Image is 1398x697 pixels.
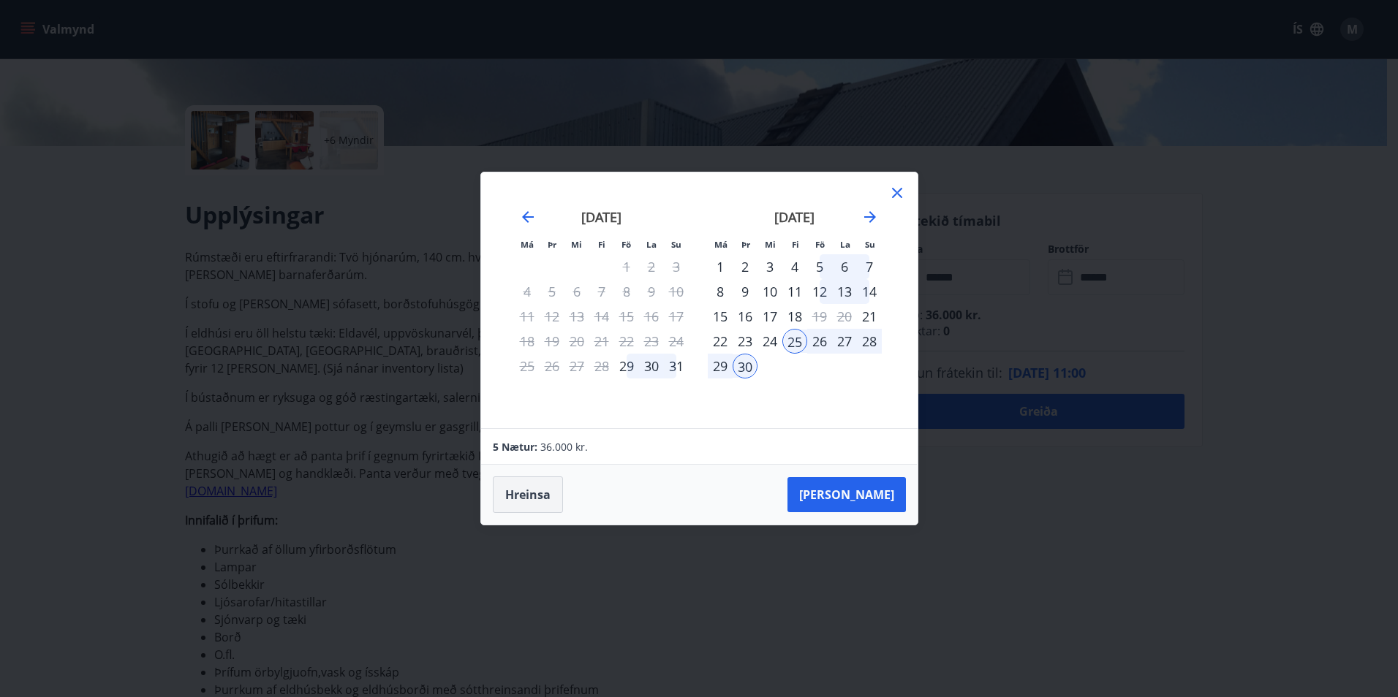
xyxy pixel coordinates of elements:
[708,354,733,378] td: Selected. mánudagur, 29. september 2025
[581,208,621,226] strong: [DATE]
[708,304,733,329] td: mánudagur, 15. september 2025
[499,190,900,411] div: Calendar
[807,304,832,329] div: Aðeins útritun í boði
[832,254,857,279] div: 6
[564,279,589,304] td: Not available. miðvikudagur, 6. ágúst 2025
[708,279,733,304] td: mánudagur, 8. september 2025
[782,329,807,354] div: 25
[733,329,757,354] div: 23
[807,254,832,279] td: föstudagur, 5. september 2025
[792,239,799,250] small: Fi
[787,477,906,512] button: [PERSON_NAME]
[832,329,857,354] div: 27
[807,304,832,329] td: föstudagur, 19. september 2025
[708,254,733,279] div: 1
[519,208,537,226] div: Move backward to switch to the previous month.
[621,239,631,250] small: Fö
[515,304,540,329] td: Not available. mánudagur, 11. ágúst 2025
[664,354,689,378] td: sunnudagur, 31. ágúst 2025
[757,329,782,354] div: 24
[564,304,589,329] td: Not available. miðvikudagur, 13. ágúst 2025
[733,254,757,279] div: 2
[639,254,664,279] td: Not available. laugardagur, 2. ágúst 2025
[521,239,534,250] small: Má
[515,354,540,378] td: Not available. mánudagur, 25. ágúst 2025
[589,354,614,378] td: Not available. fimmtudagur, 28. ágúst 2025
[733,354,757,378] div: 30
[733,279,757,304] td: þriðjudagur, 9. september 2025
[671,239,681,250] small: Su
[664,329,689,354] td: Not available. sunnudagur, 24. ágúst 2025
[857,254,882,279] td: sunnudagur, 7. september 2025
[708,329,733,354] div: 22
[664,354,689,378] div: 31
[639,354,664,378] div: 30
[646,239,657,250] small: La
[757,254,782,279] td: miðvikudagur, 3. september 2025
[540,354,564,378] td: Not available. þriðjudagur, 26. ágúst 2025
[857,304,882,329] td: sunnudagur, 21. september 2025
[774,208,815,226] strong: [DATE]
[614,279,639,304] td: Not available. föstudagur, 8. ágúst 2025
[857,304,882,329] div: Aðeins innritun í boði
[832,279,857,304] div: 13
[540,279,564,304] td: Not available. þriðjudagur, 5. ágúst 2025
[865,239,875,250] small: Su
[857,329,882,354] div: 28
[493,440,537,454] span: 5 Nætur:
[757,279,782,304] div: 10
[664,279,689,304] td: Not available. sunnudagur, 10. ágúst 2025
[639,304,664,329] td: Not available. laugardagur, 16. ágúst 2025
[598,239,605,250] small: Fi
[540,304,564,329] td: Not available. þriðjudagur, 12. ágúst 2025
[515,279,540,304] td: Not available. mánudagur, 4. ágúst 2025
[708,279,733,304] div: 8
[564,354,589,378] td: Not available. miðvikudagur, 27. ágúst 2025
[708,254,733,279] td: mánudagur, 1. september 2025
[832,304,857,329] td: Not available. laugardagur, 20. september 2025
[757,329,782,354] td: miðvikudagur, 24. september 2025
[807,329,832,354] td: Selected. föstudagur, 26. september 2025
[589,304,614,329] td: Not available. fimmtudagur, 14. ágúst 2025
[741,239,750,250] small: Þr
[782,279,807,304] div: 11
[589,279,614,304] td: Not available. fimmtudagur, 7. ágúst 2025
[807,329,832,354] div: 26
[614,354,639,378] td: föstudagur, 29. ágúst 2025
[733,254,757,279] td: þriðjudagur, 2. september 2025
[782,329,807,354] td: Selected as start date. fimmtudagur, 25. september 2025
[733,354,757,378] td: Selected as end date. þriðjudagur, 30. september 2025
[614,329,639,354] td: Not available. föstudagur, 22. ágúst 2025
[782,254,807,279] div: 4
[807,254,832,279] div: 5
[639,329,664,354] td: Not available. laugardagur, 23. ágúst 2025
[857,279,882,304] td: sunnudagur, 14. september 2025
[614,254,639,279] td: Not available. föstudagur, 1. ágúst 2025
[815,239,825,250] small: Fö
[639,354,664,378] td: laugardagur, 30. ágúst 2025
[832,279,857,304] td: laugardagur, 13. september 2025
[614,354,639,378] div: Aðeins innritun í boði
[493,476,563,513] button: Hreinsa
[571,239,582,250] small: Mi
[782,254,807,279] td: fimmtudagur, 4. september 2025
[733,304,757,329] td: þriðjudagur, 16. september 2025
[548,239,556,250] small: Þr
[807,279,832,304] td: föstudagur, 12. september 2025
[708,354,733,378] div: 29
[664,254,689,279] td: Not available. sunnudagur, 3. ágúst 2025
[765,239,776,250] small: Mi
[857,329,882,354] td: Selected. sunnudagur, 28. september 2025
[708,304,733,329] div: 15
[807,279,832,304] div: 12
[614,304,639,329] td: Not available. föstudagur, 15. ágúst 2025
[757,304,782,329] td: miðvikudagur, 17. september 2025
[639,279,664,304] td: Not available. laugardagur, 9. ágúst 2025
[589,329,614,354] td: Not available. fimmtudagur, 21. ágúst 2025
[733,304,757,329] div: 16
[540,329,564,354] td: Not available. þriðjudagur, 19. ágúst 2025
[540,440,588,454] span: 36.000 kr.
[708,329,733,354] td: mánudagur, 22. september 2025
[564,329,589,354] td: Not available. miðvikudagur, 20. ágúst 2025
[861,208,879,226] div: Move forward to switch to the next month.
